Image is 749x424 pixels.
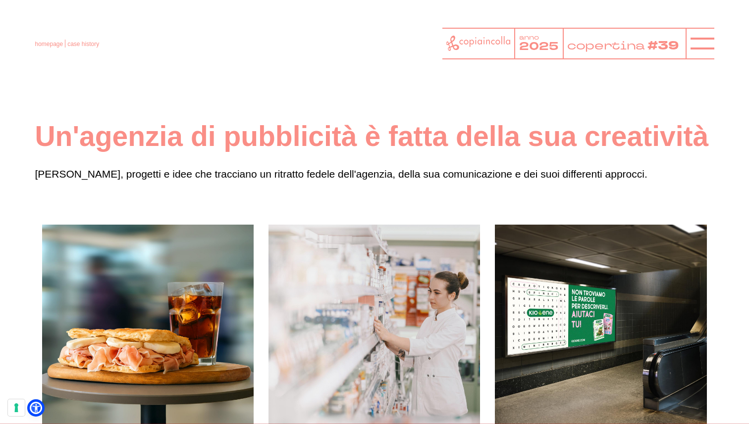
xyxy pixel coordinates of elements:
[519,39,558,54] tspan: 2025
[649,37,681,54] tspan: #39
[35,166,714,183] p: [PERSON_NAME], progetti e idee che tracciano un ritratto fedele dell'agenzia, della sua comunicaz...
[30,402,42,414] a: Open Accessibility Menu
[8,399,25,416] button: Le tue preferenze relative al consenso per le tecnologie di tracciamento
[35,41,63,47] a: homepage
[567,38,646,53] tspan: copertina
[67,41,99,47] span: case history
[519,34,539,42] tspan: anno
[35,119,714,154] h1: Un'agenzia di pubblicità è fatta della sua creatività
